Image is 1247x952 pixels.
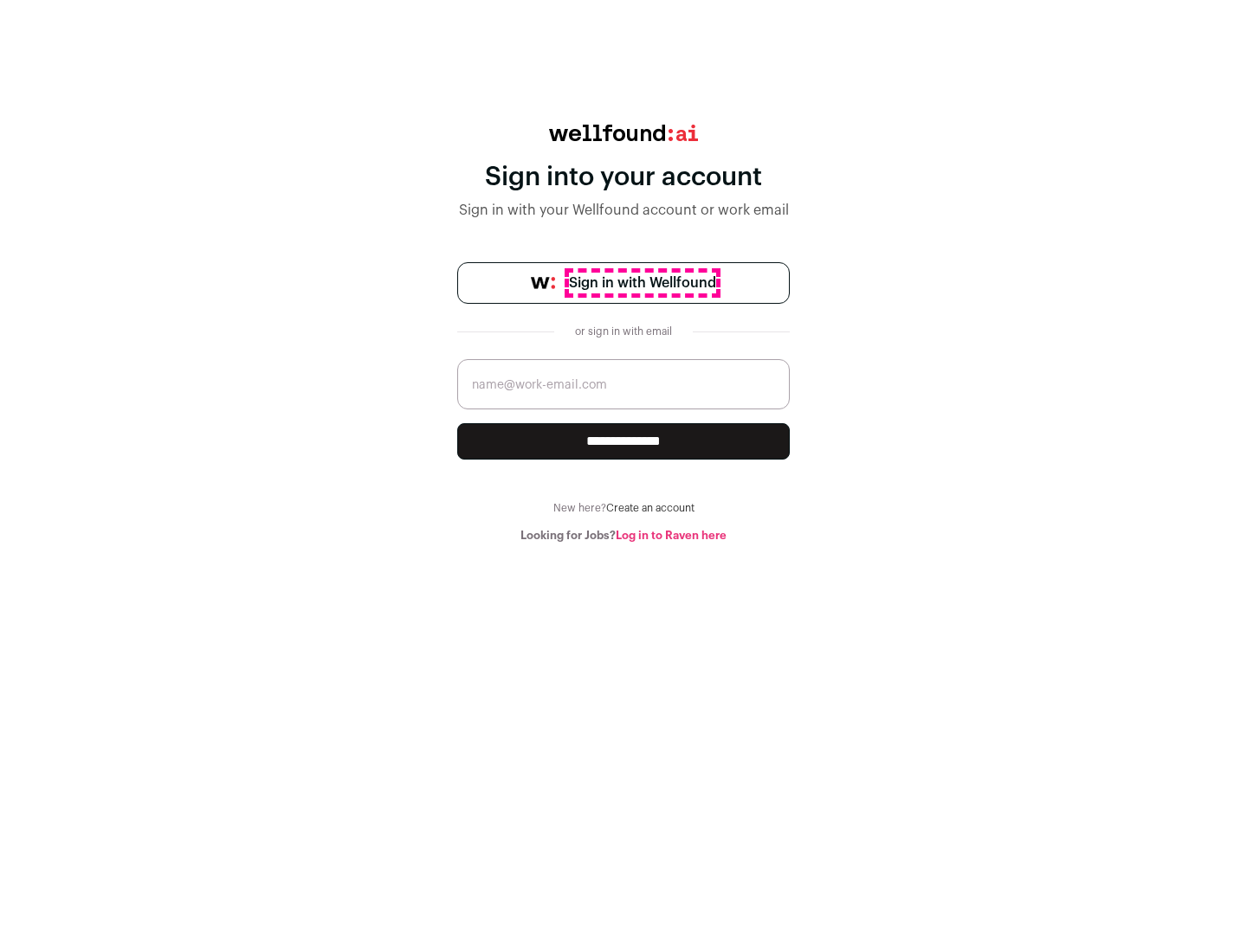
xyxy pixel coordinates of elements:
[457,162,790,193] div: Sign into your account
[606,503,695,513] a: Create an account
[568,325,679,338] div: or sign in with email
[457,359,790,409] input: name@work-email.com
[549,125,698,141] img: wellfound:ai
[616,530,727,541] a: Log in to Raven here
[457,501,790,515] div: New here?
[457,529,790,543] div: Looking for Jobs?
[569,273,716,293] span: Sign in with Wellfound
[457,262,790,304] a: Sign in with Wellfound
[457,200,790,221] div: Sign in with your Wellfound account or work email
[531,277,555,289] img: wellfound-symbol-flush-black-fb3c872781a75f747ccb3a119075da62bfe97bd399995f84a933054e44a575c4.png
